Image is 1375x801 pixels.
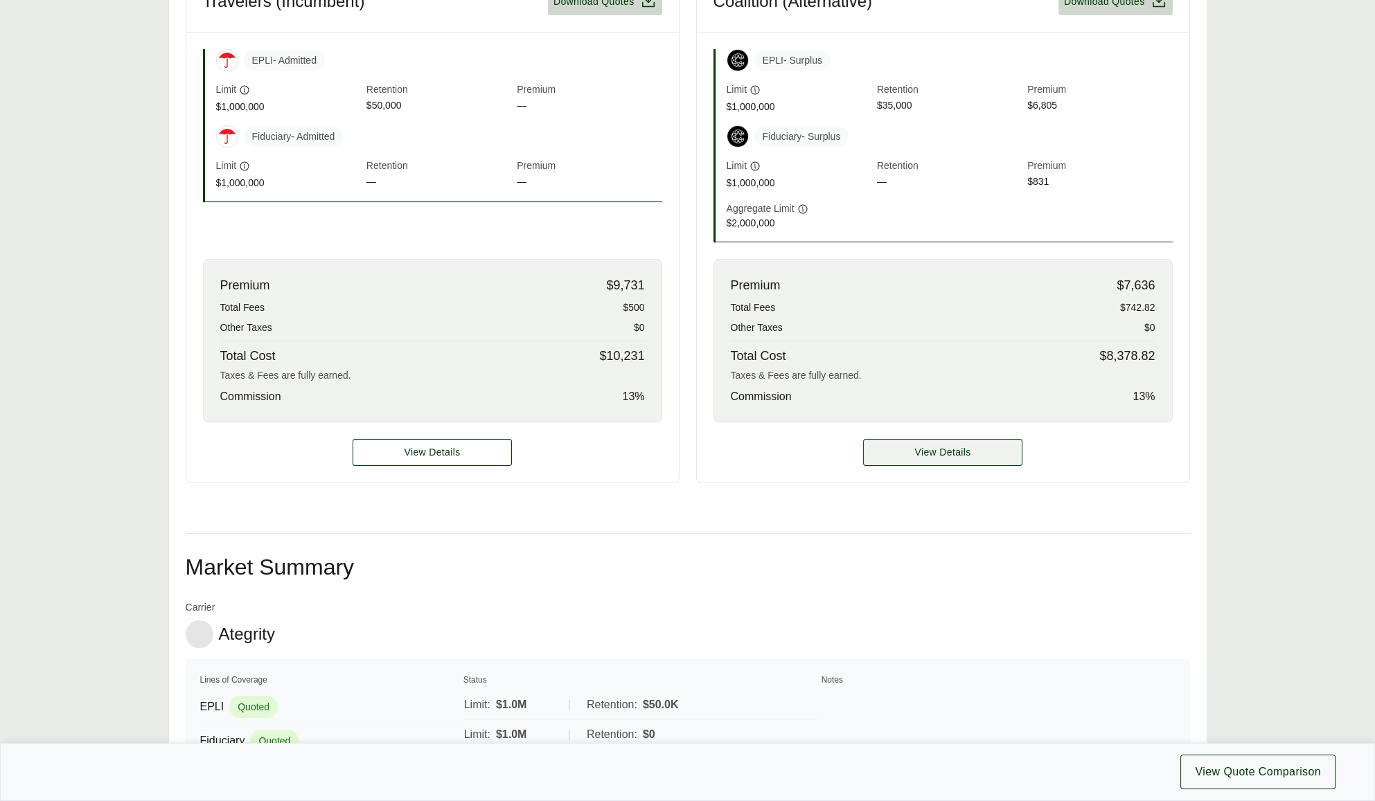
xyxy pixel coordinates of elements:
[216,82,237,97] span: Limit
[186,556,1190,578] h2: Market Summary
[353,439,512,466] a: Travelers (Incumbent) details
[220,321,272,335] span: Other Taxes
[186,600,275,615] span: Carrier
[1027,159,1172,174] span: Premium
[517,159,662,174] span: Premium
[754,127,849,147] span: Fiduciary - Surplus
[568,728,571,740] span: |
[634,321,645,335] span: $0
[216,100,361,114] span: $1,000,000
[517,82,662,98] span: Premium
[244,51,325,71] span: EPLI - Admitted
[643,726,655,743] span: $0
[643,696,679,713] span: $50.0K
[1195,764,1321,780] span: View Quote Comparison
[1144,321,1155,335] span: $0
[200,732,245,749] span: Fiduciary
[863,439,1022,466] a: Coalition (Alternative) details
[622,388,644,405] span: 13 %
[623,300,644,315] span: $500
[216,159,237,173] span: Limit
[727,50,748,71] img: Coalition
[863,439,1022,466] button: View Details
[727,126,748,147] img: Coalition
[464,726,490,743] span: Limit:
[727,100,871,114] span: $1,000,000
[220,388,281,405] span: Commission
[199,673,460,687] th: Lines of Coverage
[731,347,786,366] span: Total Cost
[463,673,818,687] th: Status
[587,726,637,743] span: Retention:
[731,388,792,405] span: Commission
[915,445,971,460] span: View Details
[220,300,265,315] span: Total Fees
[731,368,1155,383] div: Taxes & Fees are fully earned.
[1027,174,1172,190] span: $831
[366,98,511,114] span: $50,000
[496,726,526,743] span: $1.0M
[754,51,831,71] span: EPLI - Surplus
[405,445,461,460] span: View Details
[244,127,344,147] span: Fiduciary - Admitted
[727,82,747,97] span: Limit
[1027,98,1172,114] span: $6,805
[464,696,490,713] span: Limit:
[219,624,275,645] span: Ategrity
[229,696,278,718] span: Quoted
[217,50,238,71] img: Travelers
[727,176,871,190] span: $1,000,000
[200,699,224,715] span: EPLI
[220,276,270,295] span: Premium
[217,126,238,147] img: Travelers
[216,176,361,190] span: $1,000,000
[731,321,783,335] span: Other Taxes
[877,98,1022,114] span: $35,000
[877,82,1022,98] span: Retention
[727,216,871,231] span: $2,000,000
[496,696,526,713] span: $1.0M
[1120,300,1155,315] span: $742.82
[517,174,662,190] span: —
[366,159,511,174] span: Retention
[606,276,644,295] span: $9,731
[1133,388,1155,405] span: 13 %
[1027,82,1172,98] span: Premium
[220,347,276,366] span: Total Cost
[353,439,512,466] button: View Details
[1117,276,1155,295] span: $7,636
[517,98,662,114] span: —
[727,201,795,216] span: Aggregate Limit
[821,673,1176,687] th: Notes
[1180,755,1336,789] button: View Quote Comparison
[220,368,645,383] div: Taxes & Fees are fully earned.
[731,300,776,315] span: Total Fees
[877,174,1022,190] span: —
[587,696,637,713] span: Retention:
[877,159,1022,174] span: Retention
[250,730,299,752] span: Quoted
[599,347,644,366] span: $10,231
[1099,347,1155,366] span: $8,378.82
[568,699,571,710] span: |
[366,174,511,190] span: —
[366,82,511,98] span: Retention
[731,276,781,295] span: Premium
[727,159,747,173] span: Limit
